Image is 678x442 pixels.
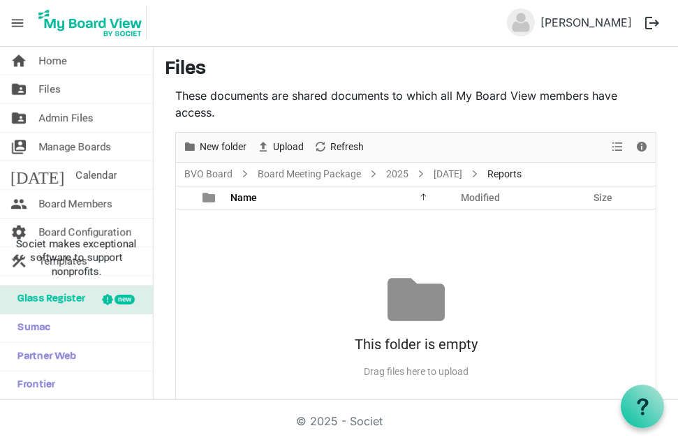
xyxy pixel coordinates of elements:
[175,87,656,121] p: These documents are shared documents to which all My Board View members have access.
[431,165,465,183] a: [DATE]
[182,165,235,183] a: BVO Board
[10,75,27,103] span: folder_shared
[609,138,626,156] button: View dropdownbutton
[10,133,27,161] span: switch_account
[34,6,152,40] a: My Board View Logo
[178,133,251,162] div: New folder
[176,360,656,383] div: Drag files here to upload
[38,219,131,246] span: Board Configuration
[10,161,64,189] span: [DATE]
[10,371,55,399] span: Frontier
[10,219,27,246] span: settings
[251,133,309,162] div: Upload
[10,286,85,314] span: Glass Register
[633,138,651,156] button: Details
[594,192,612,203] span: Size
[38,47,67,75] span: Home
[311,138,367,156] button: Refresh
[38,190,112,218] span: Board Members
[4,10,31,36] span: menu
[165,58,667,82] h3: Files
[383,165,411,183] a: 2025
[198,138,248,156] span: New folder
[10,104,27,132] span: folder_shared
[6,237,147,279] span: Societ makes exceptional software to support nonprofits.
[606,133,630,162] div: View
[485,165,524,183] span: Reports
[630,133,654,162] div: Details
[75,161,117,189] span: Calendar
[34,6,147,40] img: My Board View Logo
[254,138,307,156] button: Upload
[38,133,111,161] span: Manage Boards
[181,138,249,156] button: New folder
[10,343,76,371] span: Partner Web
[38,75,61,103] span: Files
[38,104,94,132] span: Admin Files
[176,328,656,360] div: This folder is empty
[309,133,369,162] div: Refresh
[272,138,305,156] span: Upload
[255,165,364,183] a: Board Meeting Package
[535,8,638,36] a: [PERSON_NAME]
[507,8,535,36] img: no-profile-picture.svg
[296,414,383,428] a: © 2025 - Societ
[638,8,667,38] button: logout
[10,47,27,75] span: home
[10,190,27,218] span: people
[461,192,500,203] span: Modified
[329,138,365,156] span: Refresh
[10,314,50,342] span: Sumac
[115,295,135,304] div: new
[230,192,257,203] span: Name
